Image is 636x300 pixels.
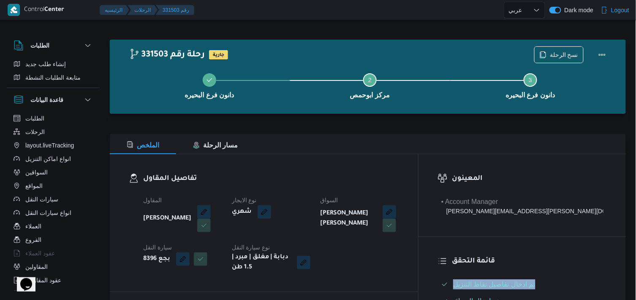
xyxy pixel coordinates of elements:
[185,90,234,100] span: دانون فرع البحيره
[8,266,35,292] iframe: chat widget
[232,252,291,273] b: دبابة | مغلق | مبرد | 1.5 طن
[209,50,228,59] span: جارية
[25,262,48,272] span: المقاولين
[7,57,100,88] div: الطلبات
[441,207,603,216] div: [PERSON_NAME][EMAIL_ADDRESS][PERSON_NAME][DOMAIN_NAME]
[10,152,96,166] button: انواع اماكن التنزيل
[10,139,96,152] button: layout.liveTracking
[25,194,58,204] span: سيارات النقل
[25,181,43,191] span: المواقع
[14,95,93,105] button: قاعدة البيانات
[30,95,63,105] h3: قاعدة البيانات
[25,235,41,245] span: الفروع
[30,40,49,51] h3: الطلبات
[598,2,633,19] button: Logout
[10,125,96,139] button: الرحلات
[441,197,603,216] span: • Account Manager abdallah.mohamed@illa.com.eg
[350,90,390,100] span: مركز ابوحمص
[128,5,158,15] button: الرحلات
[25,127,45,137] span: الرحلات
[25,289,60,299] span: اجهزة التليفون
[25,248,55,258] span: عقود العملاء
[143,173,399,185] h3: تفاصيل المقاول
[10,193,96,206] button: سيارات النقل
[100,5,129,15] button: الرئيسيه
[452,173,607,185] h3: المعينون
[232,244,270,251] span: نوع سيارة النقل
[143,214,191,224] b: [PERSON_NAME]
[14,40,93,51] button: الطلبات
[8,4,20,16] img: X8yXhbKr1z7QwAAAABJRU5ErkJggg==
[25,275,61,285] span: عقود المقاولين
[10,71,96,84] button: متابعة الطلبات النشطة
[127,142,159,149] span: الملخص
[321,209,377,229] b: [PERSON_NAME] [PERSON_NAME]
[441,197,603,207] div: • Account Manager
[561,7,593,13] span: Dark mode
[25,140,74,150] span: layout.liveTracking
[594,46,611,63] button: Actions
[25,208,71,218] span: انواع سيارات النقل
[25,59,66,69] span: إنشاء طلب جديد
[452,256,607,267] h3: قائمة التحقق
[143,244,172,251] span: سيارة النقل
[25,72,81,83] span: متابعة الطلبات النشطة
[290,63,450,107] button: مركز ابوحمص
[25,113,44,123] span: الطلبات
[25,167,48,177] span: السواقين
[7,112,100,294] div: قاعدة البيانات
[10,246,96,260] button: عقود العملاء
[232,197,257,204] span: نوع الايجار
[368,77,372,83] span: 2
[193,142,238,149] span: مسار الرحلة
[321,197,338,204] span: السواق
[143,254,170,264] b: بجع 8396
[232,207,252,217] b: شهري
[213,53,224,58] b: جارية
[25,154,71,164] span: انواع اماكن التنزيل
[529,77,532,83] span: 3
[156,5,194,15] button: 331503 رقم
[10,166,96,179] button: السواقين
[438,278,607,291] button: تم ادخال تفاصيل نفاط التنزيل
[534,46,584,63] button: نسخ الرحلة
[550,50,578,60] span: نسخ الرحلة
[44,7,64,13] b: Center
[453,281,535,288] span: تم ادخال تفاصيل نفاط التنزيل
[10,206,96,220] button: انواع سيارات النقل
[10,273,96,287] button: عقود المقاولين
[25,221,41,231] span: العملاء
[10,57,96,71] button: إنشاء طلب جديد
[506,90,555,100] span: دانون فرع البحيره
[143,197,162,204] span: المقاول
[611,5,629,15] span: Logout
[129,63,290,107] button: دانون فرع البحيره
[453,279,535,289] span: تم ادخال تفاصيل نفاط التنزيل
[10,179,96,193] button: المواقع
[10,220,96,233] button: العملاء
[206,77,213,83] svg: Step 1 is complete
[10,233,96,246] button: الفروع
[10,112,96,125] button: الطلبات
[450,63,611,107] button: دانون فرع البحيره
[129,50,205,61] h2: 331503 رحلة رقم
[10,260,96,273] button: المقاولين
